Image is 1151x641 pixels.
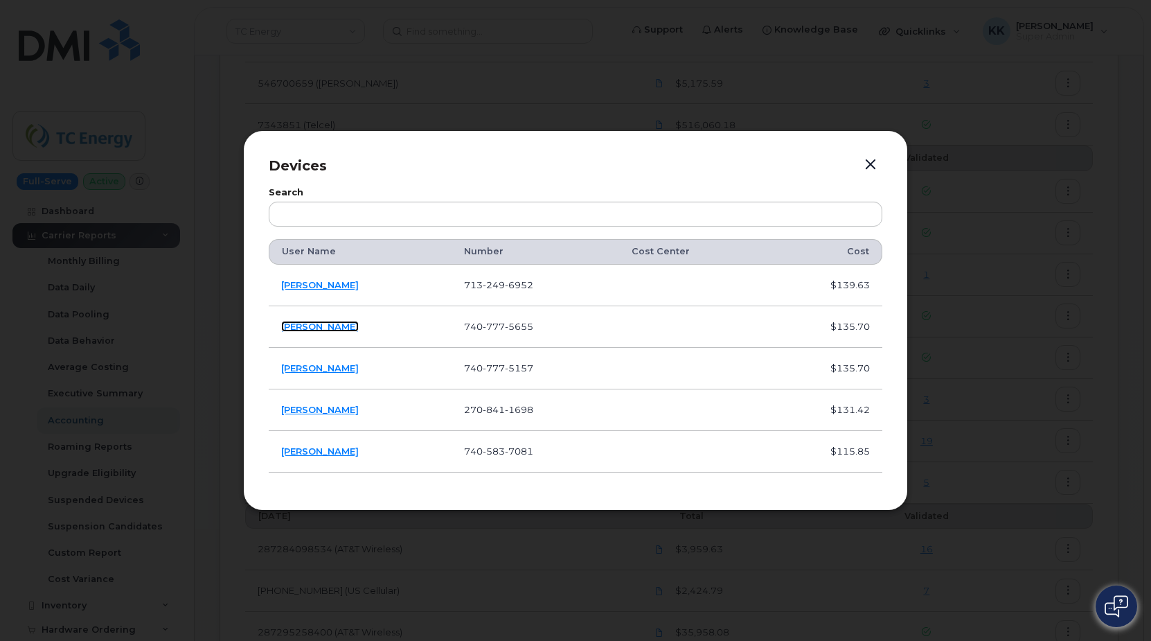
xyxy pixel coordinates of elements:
[269,188,882,197] label: Search
[505,404,533,415] span: 1698
[767,348,882,389] td: $135.70
[767,389,882,431] td: $131.42
[505,446,533,457] span: 7081
[281,446,359,457] a: [PERSON_NAME]
[767,265,882,306] td: $139.63
[767,431,882,473] td: $115.85
[269,239,452,264] th: User Name
[505,362,533,374] span: 5157
[281,404,359,415] a: [PERSON_NAME]
[281,279,359,290] a: [PERSON_NAME]
[281,321,359,332] a: [PERSON_NAME]
[619,239,767,264] th: Cost Center
[483,279,505,290] span: 249
[464,279,533,290] span: 713
[767,306,882,348] td: $135.70
[483,404,505,415] span: 841
[1105,595,1128,617] img: Open chat
[464,362,533,374] span: 740
[483,446,505,457] span: 583
[269,156,882,176] p: Devices
[483,321,505,332] span: 777
[281,362,359,374] a: [PERSON_NAME]
[464,321,533,332] span: 740
[483,362,505,374] span: 777
[505,279,533,290] span: 6952
[464,446,533,457] span: 740
[505,321,533,332] span: 5655
[464,404,533,415] span: 270
[452,239,619,264] th: Number
[767,239,882,264] th: Cost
